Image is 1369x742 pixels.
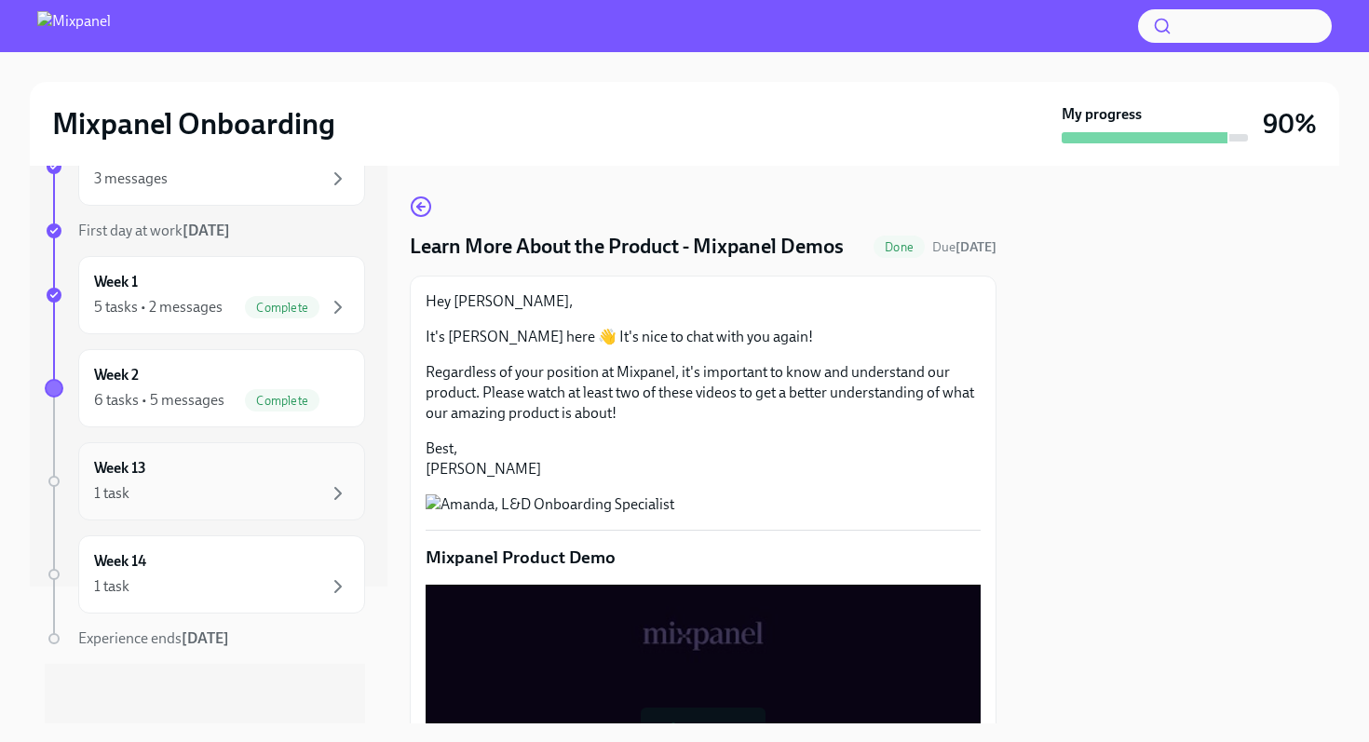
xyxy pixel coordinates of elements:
[426,327,981,347] p: It's [PERSON_NAME] here 👋 It's nice to chat with you again!
[45,256,365,334] a: Week 15 tasks • 2 messagesComplete
[1263,107,1317,141] h3: 90%
[426,546,981,570] p: Mixpanel Product Demo
[45,349,365,427] a: Week 26 tasks • 5 messagesComplete
[410,233,844,261] h4: Learn More About the Product - Mixpanel Demos
[94,297,223,317] div: 5 tasks • 2 messages
[426,438,981,479] p: Best, [PERSON_NAME]
[874,240,925,254] span: Done
[426,362,981,424] p: Regardless of your position at Mixpanel, it's important to know and understand our product. Pleas...
[182,629,229,647] strong: [DATE]
[94,551,146,572] h6: Week 14
[45,535,365,614] a: Week 141 task
[94,390,224,411] div: 6 tasks • 5 messages
[52,105,335,142] h2: Mixpanel Onboarding
[183,222,230,239] strong: [DATE]
[245,394,319,408] span: Complete
[94,458,146,479] h6: Week 13
[94,272,138,292] h6: Week 1
[426,291,981,312] p: Hey [PERSON_NAME],
[245,301,319,315] span: Complete
[45,442,365,520] a: Week 131 task
[45,221,365,241] a: First day at work[DATE]
[426,494,981,515] button: Zoom image
[932,239,996,255] span: Due
[78,222,230,239] span: First day at work
[37,11,111,41] img: Mixpanel
[1062,104,1142,125] strong: My progress
[94,483,129,504] div: 1 task
[78,629,229,647] span: Experience ends
[94,576,129,597] div: 1 task
[956,239,996,255] strong: [DATE]
[94,365,139,385] h6: Week 2
[45,128,365,206] a: 3 messages
[932,238,996,256] span: September 6th, 2025 21:30
[94,169,168,189] div: 3 messages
